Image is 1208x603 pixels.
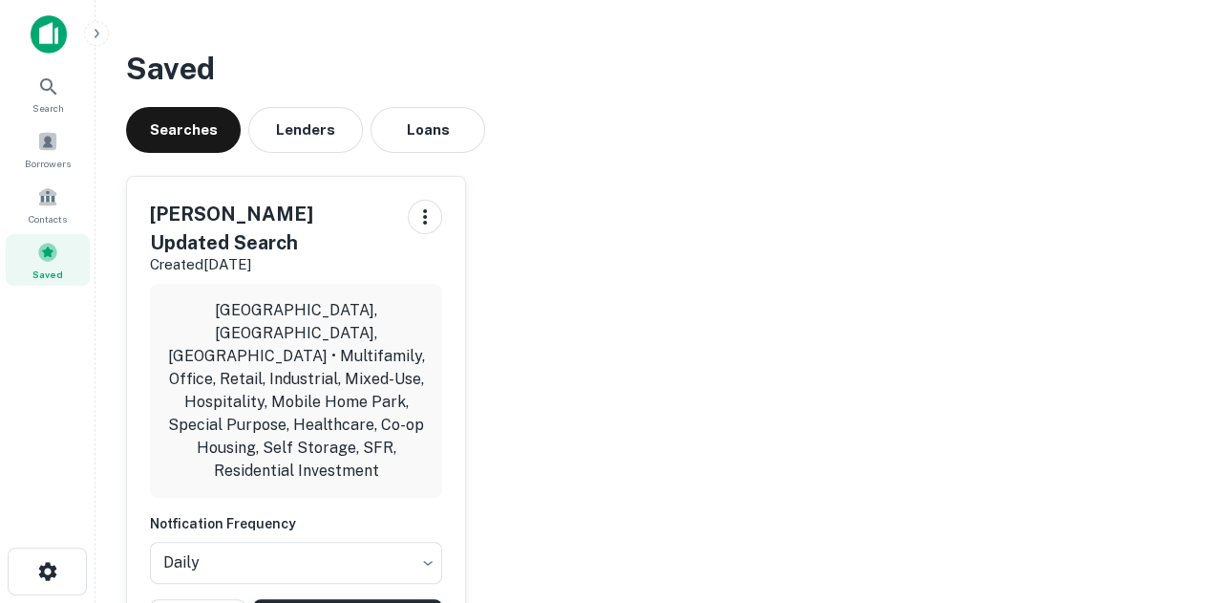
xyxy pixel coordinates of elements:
button: Searches [126,107,241,153]
button: Loans [371,107,485,153]
span: Saved [32,267,63,282]
span: Search [32,100,64,116]
a: Search [6,68,90,119]
span: Contacts [29,211,67,226]
p: [GEOGRAPHIC_DATA], [GEOGRAPHIC_DATA], [GEOGRAPHIC_DATA] • Multifamily, Office, Retail, Industrial... [165,299,427,483]
h3: Saved [126,46,1177,92]
div: Without label [150,536,442,590]
a: Saved [6,234,90,286]
a: Contacts [6,179,90,230]
a: Borrowers [6,123,90,175]
button: Lenders [248,107,363,153]
h5: [PERSON_NAME] Updated Search [150,200,392,257]
p: Created [DATE] [150,253,392,276]
h6: Notfication Frequency [150,513,442,534]
span: Borrowers [25,156,71,171]
img: capitalize-icon.png [31,15,67,54]
iframe: Chat Widget [1113,450,1208,542]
